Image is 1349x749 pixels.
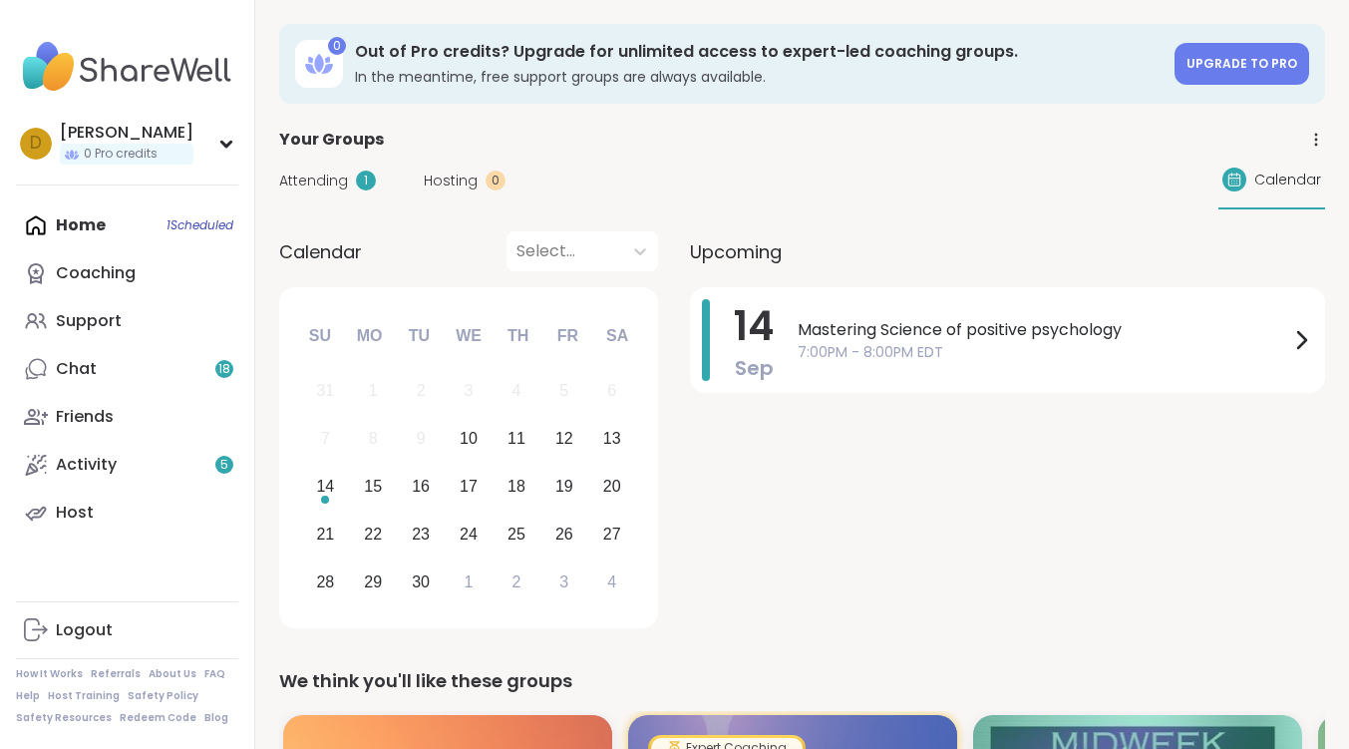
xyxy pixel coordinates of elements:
[16,249,238,297] a: Coaching
[56,406,114,428] div: Friends
[511,568,520,595] div: 2
[448,561,491,603] div: Choose Wednesday, October 1st, 2025
[496,418,538,461] div: Choose Thursday, September 11th, 2025
[448,418,491,461] div: Choose Wednesday, September 10th, 2025
[424,171,478,191] span: Hosting
[400,466,443,509] div: Choose Tuesday, September 16th, 2025
[496,466,538,509] div: Choose Thursday, September 18th, 2025
[496,370,538,413] div: Not available Thursday, September 4th, 2025
[16,393,238,441] a: Friends
[304,513,347,556] div: Choose Sunday, September 21st, 2025
[364,568,382,595] div: 29
[60,122,193,144] div: [PERSON_NAME]
[590,466,633,509] div: Choose Saturday, September 20th, 2025
[128,689,198,703] a: Safety Policy
[486,171,506,190] div: 0
[590,418,633,461] div: Choose Saturday, September 13th, 2025
[542,561,585,603] div: Choose Friday, October 3rd, 2025
[220,457,228,474] span: 5
[412,521,430,548] div: 23
[304,466,347,509] div: Choose Sunday, September 14th, 2025
[316,521,334,548] div: 21
[555,521,573,548] div: 26
[352,513,395,556] div: Choose Monday, September 22nd, 2025
[447,314,491,358] div: We
[356,171,376,190] div: 1
[555,425,573,452] div: 12
[56,358,97,380] div: Chat
[465,568,474,595] div: 1
[279,171,348,191] span: Attending
[355,41,1163,63] h3: Out of Pro credits? Upgrade for unlimited access to expert-led coaching groups.
[497,314,540,358] div: Th
[735,354,774,382] span: Sep
[448,370,491,413] div: Not available Wednesday, September 3rd, 2025
[304,418,347,461] div: Not available Sunday, September 7th, 2025
[559,568,568,595] div: 3
[352,466,395,509] div: Choose Monday, September 15th, 2025
[397,314,441,358] div: Tu
[734,298,774,354] span: 14
[542,370,585,413] div: Not available Friday, September 5th, 2025
[16,345,238,393] a: Chat18
[84,146,158,163] span: 0 Pro credits
[460,521,478,548] div: 24
[364,473,382,500] div: 15
[400,370,443,413] div: Not available Tuesday, September 2nd, 2025
[204,667,225,681] a: FAQ
[279,128,384,152] span: Your Groups
[352,370,395,413] div: Not available Monday, September 1st, 2025
[279,667,1325,695] div: We think you'll like these groups
[279,238,362,265] span: Calendar
[298,314,342,358] div: Su
[798,318,1289,342] span: Mastering Science of positive psychology
[690,238,782,265] span: Upcoming
[545,314,589,358] div: Fr
[507,473,525,500] div: 18
[559,377,568,404] div: 5
[352,418,395,461] div: Not available Monday, September 8th, 2025
[218,361,230,378] span: 18
[352,561,395,603] div: Choose Monday, September 29th, 2025
[30,131,42,157] span: D
[16,606,238,654] a: Logout
[301,367,635,605] div: month 2025-09
[328,37,346,55] div: 0
[607,568,616,595] div: 4
[304,561,347,603] div: Choose Sunday, September 28th, 2025
[1186,55,1297,72] span: Upgrade to Pro
[1175,43,1309,85] a: Upgrade to Pro
[347,314,391,358] div: Mo
[400,513,443,556] div: Choose Tuesday, September 23rd, 2025
[316,568,334,595] div: 28
[56,310,122,332] div: Support
[364,521,382,548] div: 22
[603,473,621,500] div: 20
[1254,170,1321,190] span: Calendar
[56,454,117,476] div: Activity
[316,377,334,404] div: 31
[16,441,238,489] a: Activity5
[507,425,525,452] div: 11
[56,619,113,641] div: Logout
[448,513,491,556] div: Choose Wednesday, September 24th, 2025
[149,667,196,681] a: About Us
[204,711,228,725] a: Blog
[448,466,491,509] div: Choose Wednesday, September 17th, 2025
[460,425,478,452] div: 10
[304,370,347,413] div: Not available Sunday, August 31st, 2025
[16,32,238,102] img: ShareWell Nav Logo
[555,473,573,500] div: 19
[400,418,443,461] div: Not available Tuesday, September 9th, 2025
[511,377,520,404] div: 4
[16,689,40,703] a: Help
[412,568,430,595] div: 30
[465,377,474,404] div: 3
[56,262,136,284] div: Coaching
[355,67,1163,87] h3: In the meantime, free support groups are always available.
[91,667,141,681] a: Referrals
[16,489,238,537] a: Host
[120,711,196,725] a: Redeem Code
[16,667,83,681] a: How It Works
[316,473,334,500] div: 14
